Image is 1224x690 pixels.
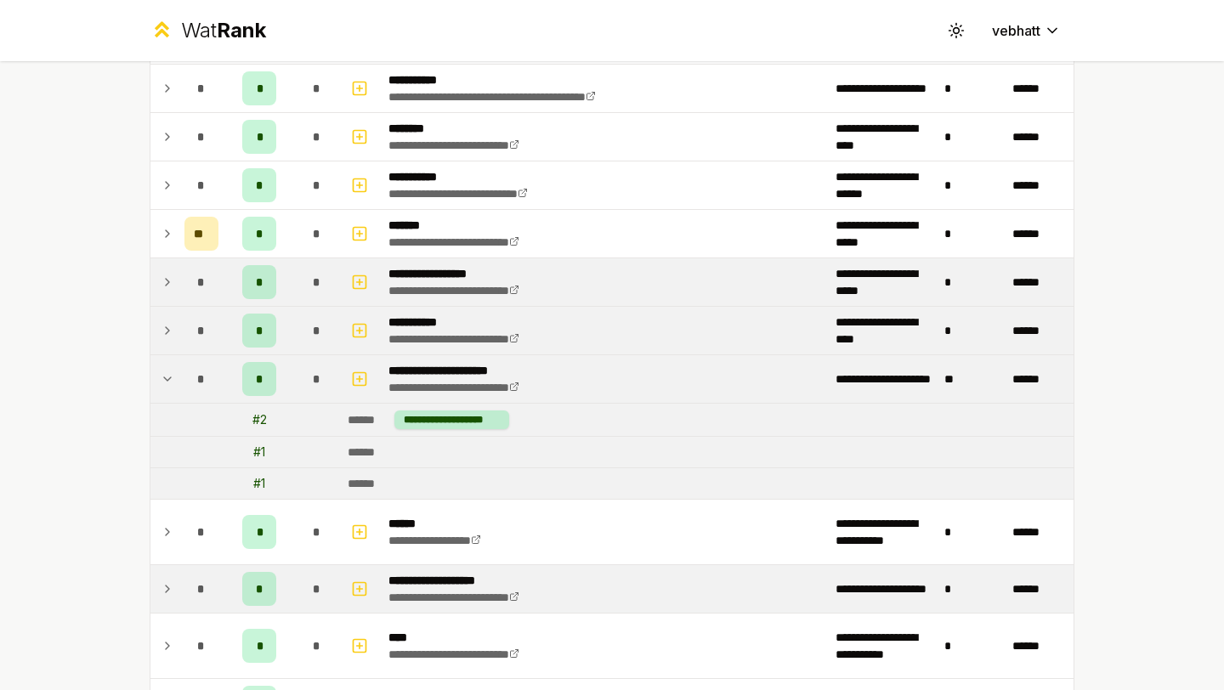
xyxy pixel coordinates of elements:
[992,20,1040,41] span: vebhatt
[181,17,266,44] div: Wat
[217,18,266,42] span: Rank
[252,411,267,428] div: # 2
[150,17,266,44] a: WatRank
[253,444,265,461] div: # 1
[253,475,265,492] div: # 1
[978,15,1074,46] button: vebhatt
